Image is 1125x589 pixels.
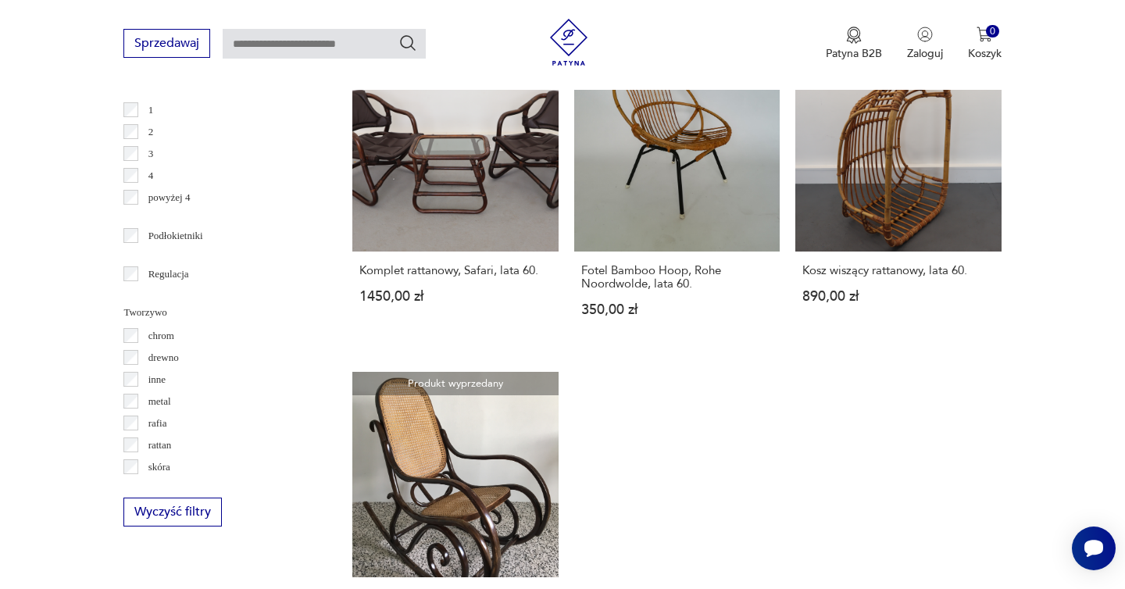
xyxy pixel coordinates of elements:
[826,46,882,61] p: Patyna B2B
[123,498,222,527] button: Wyczyść filtry
[359,290,551,303] p: 1450,00 zł
[581,303,773,316] p: 350,00 zł
[968,46,1002,61] p: Koszyk
[398,34,417,52] button: Szukaj
[917,27,933,42] img: Ikonka użytkownika
[148,437,172,454] p: rattan
[148,327,174,344] p: chrom
[148,371,166,388] p: inne
[907,46,943,61] p: Zaloguj
[581,264,773,291] h3: Fotel Bamboo Hoop, Rohe Noordwolde, lata 60.
[574,46,780,347] a: Produkt wyprzedanyFotel Bamboo Hoop, Rohe Noordwolde, lata 60.Fotel Bamboo Hoop, Rohe Noordwolde,...
[148,266,189,283] p: Regulacja
[826,27,882,61] a: Ikona medaluPatyna B2B
[148,415,167,432] p: rafia
[148,480,178,498] p: tkanina
[148,349,179,366] p: drewno
[352,46,558,347] a: Produkt wyprzedanyKomplet rattanowy, Safari, lata 60.Komplet rattanowy, Safari, lata 60.1450,00 zł
[846,27,862,44] img: Ikona medalu
[359,264,551,277] h3: Komplet rattanowy, Safari, lata 60.
[148,167,154,184] p: 4
[148,227,203,245] p: Podłokietniki
[148,459,170,476] p: skóra
[986,25,999,38] div: 0
[802,264,994,277] h3: Kosz wiszący rattanowy, lata 60.
[795,46,1001,347] a: Produkt wyprzedanyKosz wiszący rattanowy, lata 60.Kosz wiszący rattanowy, lata 60.890,00 zł
[123,304,315,321] p: Tworzywo
[148,145,154,162] p: 3
[545,19,592,66] img: Patyna - sklep z meblami i dekoracjami vintage
[148,189,191,206] p: powyżej 4
[907,27,943,61] button: Zaloguj
[968,27,1002,61] button: 0Koszyk
[148,102,154,119] p: 1
[826,27,882,61] button: Patyna B2B
[802,290,994,303] p: 890,00 zł
[1072,527,1116,570] iframe: Smartsupp widget button
[123,39,210,50] a: Sprzedawaj
[123,29,210,58] button: Sprzedawaj
[148,393,171,410] p: metal
[977,27,992,42] img: Ikona koszyka
[148,123,154,141] p: 2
